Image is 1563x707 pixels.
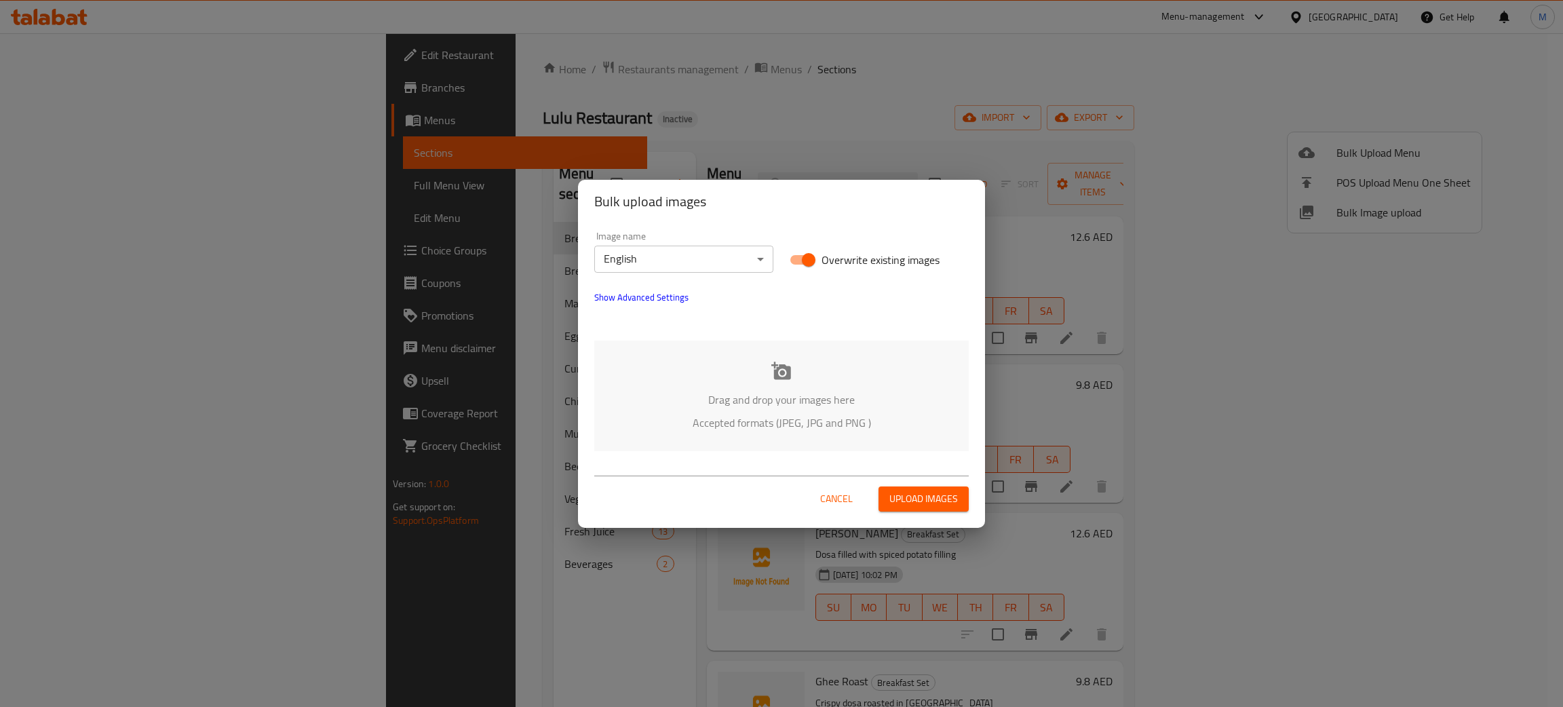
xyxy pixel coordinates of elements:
span: Show Advanced Settings [594,289,689,305]
div: English [594,246,773,273]
p: Drag and drop your images here [615,391,948,408]
p: Accepted formats (JPEG, JPG and PNG ) [615,415,948,431]
span: Overwrite existing images [822,252,940,268]
button: Upload images [879,486,969,512]
button: show more [586,281,697,313]
button: Cancel [815,486,858,512]
span: Cancel [820,491,853,508]
h2: Bulk upload images [594,191,969,212]
span: Upload images [889,491,958,508]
